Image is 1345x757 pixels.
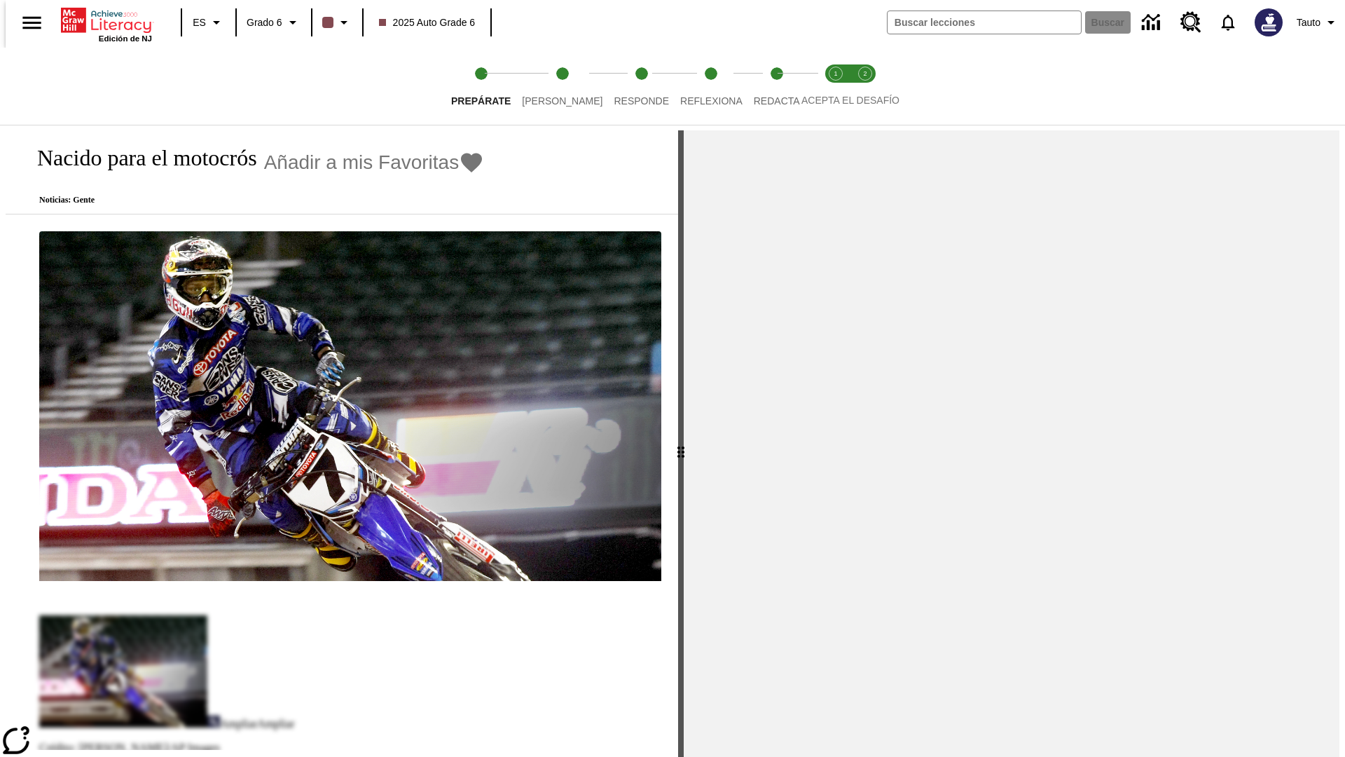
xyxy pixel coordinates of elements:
[1291,10,1345,35] button: Perfil/Configuración
[684,130,1339,757] div: activity
[1246,4,1291,41] button: Escoja un nuevo avatar
[6,130,678,750] div: reading
[186,10,231,35] button: Lenguaje: ES, Selecciona un idioma
[264,151,460,174] span: Añadir a mis Favoritas
[1297,15,1320,30] span: Tauto
[754,95,800,107] span: Redacta
[22,145,257,171] h1: Nacido para el motocrós
[1210,4,1246,41] a: Notificaciones
[834,70,837,77] text: 1
[99,34,152,43] span: Edición de NJ
[522,95,602,107] span: [PERSON_NAME]
[815,48,856,125] button: Acepta el desafío lee step 1 of 2
[11,2,53,43] button: Abrir el menú lateral
[511,48,614,125] button: Lee step 2 of 5
[22,195,484,205] p: Noticias: Gente
[440,48,522,125] button: Prepárate step 1 of 5
[863,70,867,77] text: 2
[801,95,899,106] span: ACEPTA EL DESAFÍO
[241,10,307,35] button: Grado: Grado 6, Elige un grado
[669,48,754,125] button: Reflexiona step 4 of 5
[602,48,680,125] button: Responde step 3 of 5
[678,130,684,757] div: Pulsa la tecla de intro o la barra espaciadora y luego presiona las flechas de derecha e izquierd...
[1133,4,1172,42] a: Centro de información
[743,48,811,125] button: Redacta step 5 of 5
[614,95,669,107] span: Responde
[451,95,511,107] span: Prepárate
[193,15,206,30] span: ES
[317,10,358,35] button: El color de la clase es café oscuro. Cambiar el color de la clase.
[247,15,282,30] span: Grado 6
[264,150,485,175] button: Añadir a mis Favoritas - Nacido para el motocrós
[680,95,743,107] span: Reflexiona
[379,15,476,30] span: 2025 Auto Grade 6
[1172,4,1210,41] a: Centro de recursos, Se abrirá en una pestaña nueva.
[39,231,661,582] img: El corredor de motocrós James Stewart vuela por los aires en su motocicleta de montaña
[1255,8,1283,36] img: Avatar
[61,5,152,43] div: Portada
[845,48,885,125] button: Acepta el desafío contesta step 2 of 2
[888,11,1081,34] input: Buscar campo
